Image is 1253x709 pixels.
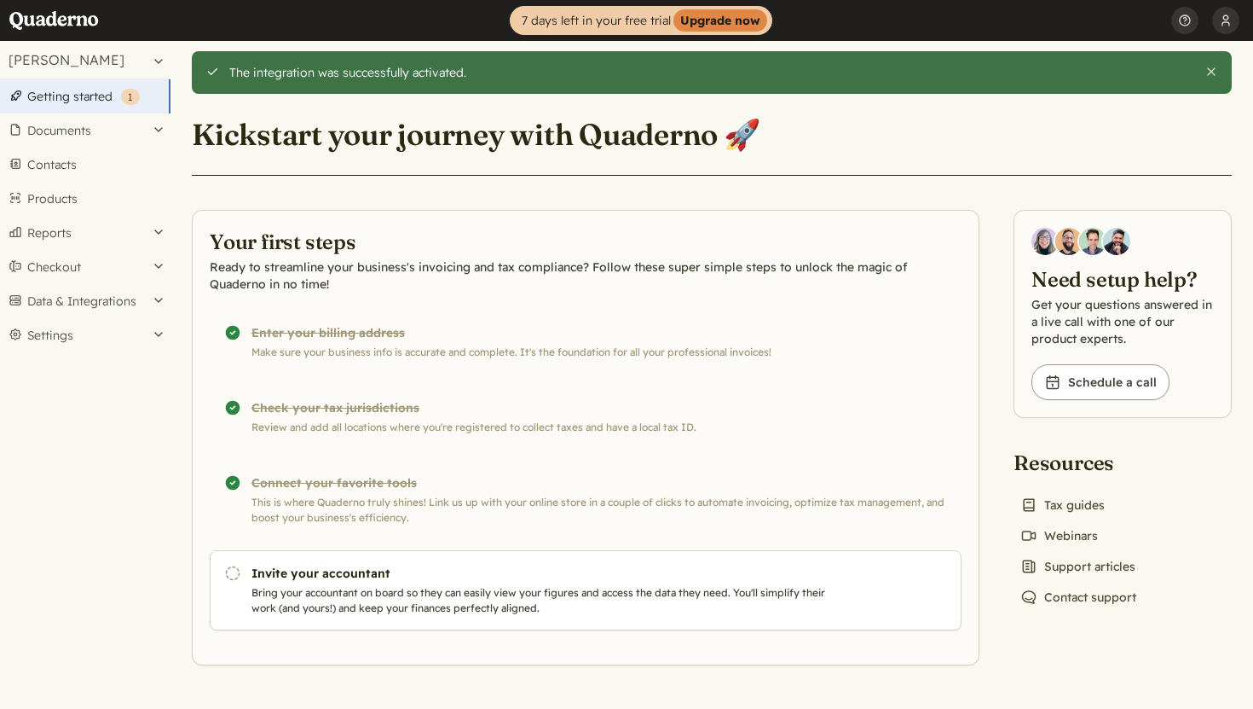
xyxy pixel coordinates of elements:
span: 1 [128,90,133,103]
p: Bring your accountant on board so they can easily view your figures and access the data they need... [251,585,833,616]
p: Get your questions answered in a live call with one of our product experts. [1031,296,1214,347]
a: Support articles [1013,555,1142,578]
img: Diana Carrasco, Account Executive at Quaderno [1031,228,1059,255]
a: Webinars [1013,524,1105,548]
a: Contact support [1013,585,1143,609]
img: Jairo Fumero, Account Executive at Quaderno [1055,228,1083,255]
h2: Resources [1013,449,1143,476]
p: Ready to streamline your business's invoicing and tax compliance? Follow these super simple steps... [210,259,961,293]
h2: Need setup help? [1031,265,1214,293]
h2: Your first steps [210,228,961,255]
button: Close this alert [1204,65,1218,78]
a: Invite your accountant Bring your accountant on board so they can easily view your figures and ac... [210,550,961,631]
img: Javier Rubio, DevRel at Quaderno [1103,228,1130,255]
h3: Invite your accountant [251,565,833,582]
a: 7 days left in your free trialUpgrade now [510,6,772,35]
div: The integration was successfully activated. [229,65,1192,80]
a: Tax guides [1013,493,1112,517]
strong: Upgrade now [673,9,767,32]
a: Schedule a call [1031,364,1169,400]
img: Ivo Oltmans, Business Developer at Quaderno [1079,228,1106,255]
h1: Kickstart your journey with Quaderno 🚀 [192,116,760,154]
